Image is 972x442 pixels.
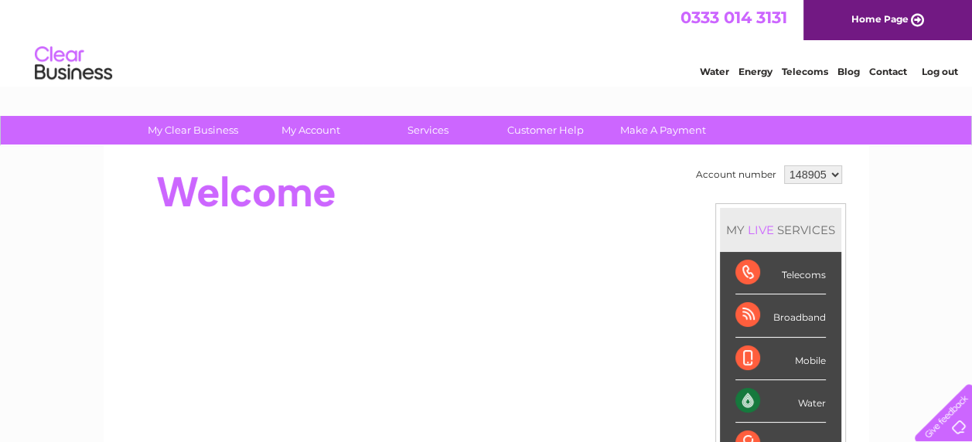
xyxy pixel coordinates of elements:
a: Water [700,66,729,77]
a: Services [364,116,492,144]
div: Telecoms [735,252,826,294]
a: My Clear Business [129,116,257,144]
a: Contact [869,66,907,77]
div: MY SERVICES [720,208,841,252]
td: Account number [692,161,780,188]
a: Blog [837,66,860,77]
a: Energy [738,66,772,77]
div: Clear Business is a trading name of Verastar Limited (registered in [GEOGRAPHIC_DATA] No. 3667643... [121,8,852,75]
a: 0333 014 3131 [680,8,787,27]
img: logo.png [34,40,113,87]
div: Mobile [735,338,826,380]
a: My Account [247,116,374,144]
a: Make A Payment [599,116,727,144]
a: Log out [921,66,957,77]
div: Broadband [735,294,826,337]
div: Water [735,380,826,423]
a: Telecoms [782,66,828,77]
a: Customer Help [482,116,609,144]
div: LIVE [745,223,777,237]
